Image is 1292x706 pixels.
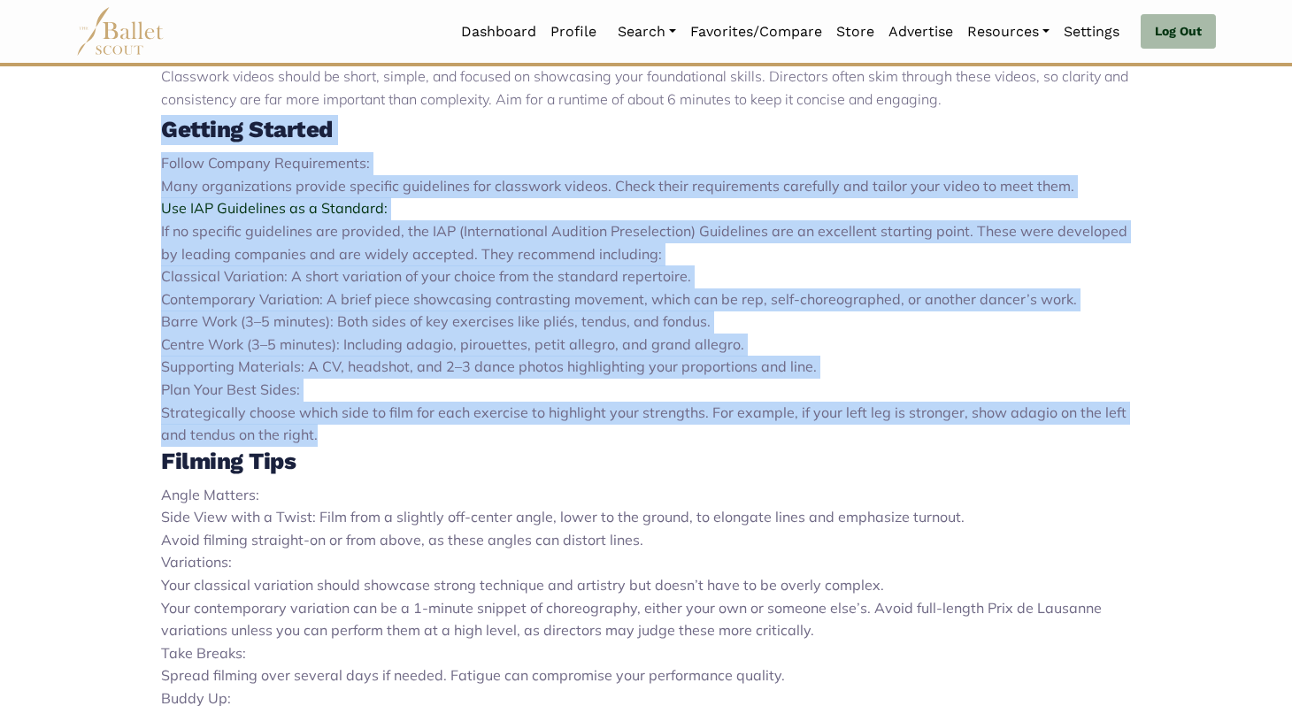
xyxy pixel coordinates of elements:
li: Avoid filming straight-on or from above, as these angles can distort lines. [161,529,1131,552]
li: Take Breaks: Spread filming over several days if needed. Fatigue can compromise your performance ... [161,642,1131,687]
li: Your contemporary variation can be a 1-minute snippet of choreography, either your own or someone... [161,597,1131,642]
li: Follow Company Requirements: Many organizations provide specific guidelines for classwork videos.... [161,152,1131,197]
li: Centre Work (3–5 minutes): Including adagio, pirouettes, petit allegro, and grand allegro. [161,334,1131,357]
li: Plan Your Best Sides: Strategically choose which side to film for each exercise to highlight your... [161,379,1131,447]
li: Classical Variation: A short variation of your choice from the standard repertoire. [161,265,1131,288]
a: Profile [543,13,604,50]
p: Classwork videos should be short, simple, and focused on showcasing your foundational skills. Dir... [161,65,1131,111]
a: Advertise [881,13,960,50]
li: Variations: [161,551,1131,574]
li: Angle Matters: [161,484,1131,507]
li: Side View with a Twist: Film from a slightly off-center angle, lower to the ground, to elongate l... [161,506,1131,529]
a: Favorites/Compare [683,13,829,50]
a: Dashboard [454,13,543,50]
strong: Filming Tips [161,448,296,474]
li: If no specific guidelines are provided, the IAP (International Audition Preselection) Guidelines ... [161,197,1131,265]
a: Store [829,13,881,50]
li: Contemporary Variation: A brief piece showcasing contrasting movement, which can be rep, self-cho... [161,288,1131,311]
strong: Getting Started [161,116,333,142]
a: Search [611,13,683,50]
a: Settings [1057,13,1127,50]
li: Supporting Materials: A CV, headshot, and 2–3 dance photos highlighting your proportions and line. [161,356,1131,379]
li: Your classical variation should showcase strong technique and artistry but doesn’t have to be ove... [161,574,1131,597]
a: Resources [960,13,1057,50]
a: Use IAP Guidelines as a Standard: [161,199,388,217]
li: Barre Work (3–5 minutes): Both sides of key exercises like pliés, tendus, and fondus. [161,311,1131,334]
a: Log Out [1141,14,1216,50]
